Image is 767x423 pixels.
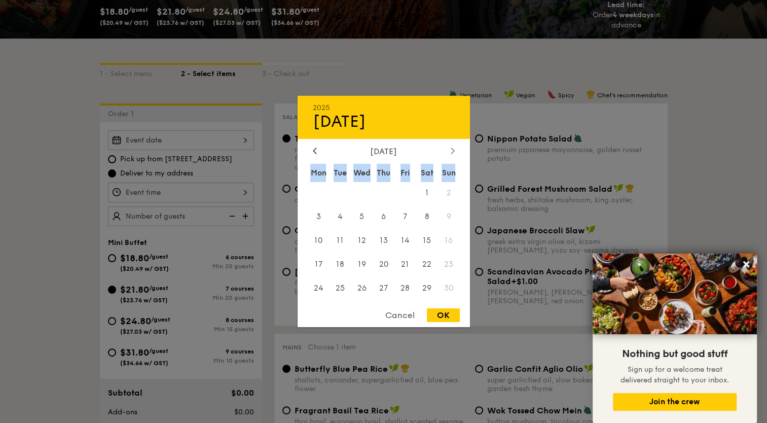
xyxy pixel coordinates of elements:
span: 18 [329,253,351,275]
span: 5 [351,206,373,228]
button: Join the crew [613,393,737,411]
span: 16 [438,230,460,252]
div: OK [427,308,460,322]
span: 6 [373,206,394,228]
div: Sat [416,164,438,182]
span: 25 [329,277,351,299]
div: [DATE] [313,147,455,156]
span: 4 [329,206,351,228]
button: Close [738,256,754,272]
span: 8 [416,206,438,228]
span: 24 [308,277,330,299]
span: 13 [373,230,394,252]
span: 14 [394,230,416,252]
img: DSC07876-Edit02-Large.jpeg [593,254,757,334]
span: Sign up for a welcome treat delivered straight to your inbox. [620,365,729,384]
span: 9 [438,206,460,228]
span: 11 [329,230,351,252]
span: 2 [438,182,460,204]
div: Wed [351,164,373,182]
span: 1 [416,182,438,204]
div: Fri [394,164,416,182]
span: 30 [438,277,460,299]
div: [DATE] [313,112,455,131]
span: 17 [308,253,330,275]
span: 23 [438,253,460,275]
span: 10 [308,230,330,252]
div: Thu [373,164,394,182]
div: Mon [308,164,330,182]
span: 12 [351,230,373,252]
div: 2025 [313,103,455,112]
span: 3 [308,206,330,228]
span: 19 [351,253,373,275]
span: 27 [373,277,394,299]
span: 26 [351,277,373,299]
span: 7 [394,206,416,228]
span: 15 [416,230,438,252]
span: Nothing but good stuff [622,348,727,360]
div: Cancel [375,308,425,322]
div: Tue [329,164,351,182]
span: 21 [394,253,416,275]
span: 28 [394,277,416,299]
div: Sun [438,164,460,182]
span: 29 [416,277,438,299]
span: 20 [373,253,394,275]
span: 22 [416,253,438,275]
